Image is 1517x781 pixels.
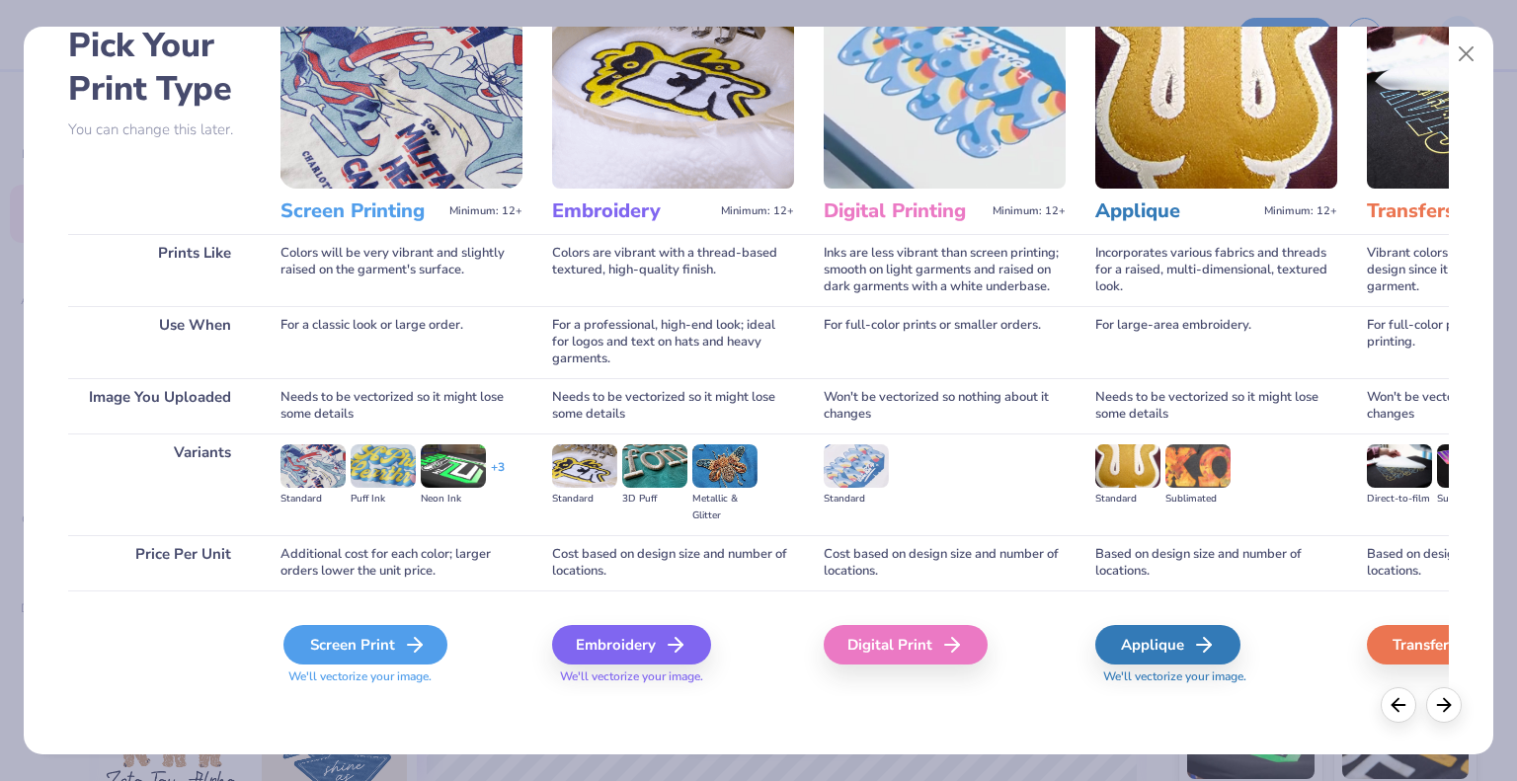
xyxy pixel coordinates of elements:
[449,204,522,218] span: Minimum: 12+
[824,444,889,488] img: Standard
[1095,535,1337,590] div: Based on design size and number of locations.
[824,198,985,224] h3: Digital Printing
[692,444,758,488] img: Metallic & Glitter
[68,306,251,378] div: Use When
[280,491,346,508] div: Standard
[552,625,711,664] div: Embroidery
[68,433,251,535] div: Variants
[721,204,794,218] span: Minimum: 12+
[280,306,522,378] div: For a classic look or large order.
[1367,491,1432,508] div: Direct-to-film
[552,444,617,488] img: Standard
[552,234,794,306] div: Colors are vibrant with a thread-based textured, high-quality finish.
[824,491,889,508] div: Standard
[280,535,522,590] div: Additional cost for each color; larger orders lower the unit price.
[1095,378,1337,433] div: Needs to be vectorized so it might lose some details
[283,625,447,664] div: Screen Print
[68,121,251,138] p: You can change this later.
[68,535,251,590] div: Price Per Unit
[552,535,794,590] div: Cost based on design size and number of locations.
[692,491,758,524] div: Metallic & Glitter
[351,444,416,488] img: Puff Ink
[68,234,251,306] div: Prints Like
[824,306,1066,378] div: For full-color prints or smaller orders.
[552,491,617,508] div: Standard
[1367,625,1512,664] div: Transfers
[824,234,1066,306] div: Inks are less vibrant than screen printing; smooth on light garments and raised on dark garments ...
[1095,625,1240,664] div: Applique
[1095,444,1160,488] img: Standard
[1095,198,1256,224] h3: Applique
[824,625,988,664] div: Digital Print
[552,668,794,685] span: We'll vectorize your image.
[552,198,713,224] h3: Embroidery
[1165,491,1231,508] div: Sublimated
[1095,234,1337,306] div: Incorporates various fabrics and threads for a raised, multi-dimensional, textured look.
[280,198,441,224] h3: Screen Printing
[622,491,687,508] div: 3D Puff
[68,24,251,111] h2: Pick Your Print Type
[1095,668,1337,685] span: We'll vectorize your image.
[421,491,486,508] div: Neon Ink
[1095,491,1160,508] div: Standard
[351,491,416,508] div: Puff Ink
[280,234,522,306] div: Colors will be very vibrant and slightly raised on the garment's surface.
[68,378,251,433] div: Image You Uploaded
[421,444,486,488] img: Neon Ink
[552,378,794,433] div: Needs to be vectorized so it might lose some details
[1437,444,1502,488] img: Supacolor
[1165,444,1231,488] img: Sublimated
[1437,491,1502,508] div: Supacolor
[1367,444,1432,488] img: Direct-to-film
[280,668,522,685] span: We'll vectorize your image.
[622,444,687,488] img: 3D Puff
[1264,204,1337,218] span: Minimum: 12+
[552,306,794,378] div: For a professional, high-end look; ideal for logos and text on hats and heavy garments.
[824,535,1066,590] div: Cost based on design size and number of locations.
[824,378,1066,433] div: Won't be vectorized so nothing about it changes
[1095,306,1337,378] div: For large-area embroidery.
[280,378,522,433] div: Needs to be vectorized so it might lose some details
[280,444,346,488] img: Standard
[491,459,505,493] div: + 3
[993,204,1066,218] span: Minimum: 12+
